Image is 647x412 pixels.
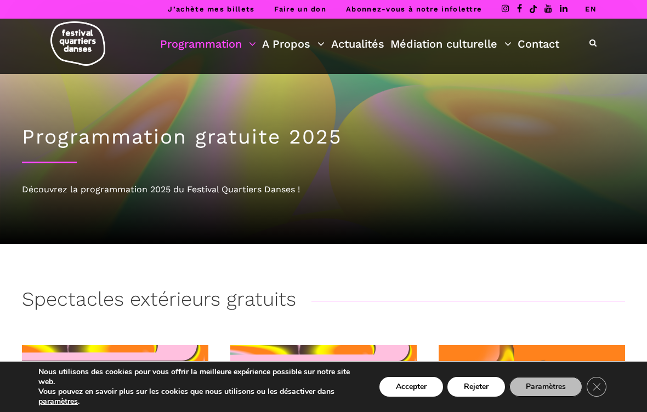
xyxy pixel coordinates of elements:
[38,397,78,407] button: paramètres
[379,377,443,397] button: Accepter
[38,387,358,407] p: Vous pouvez en savoir plus sur les cookies que nous utilisons ou les désactiver dans .
[160,35,256,53] a: Programmation
[22,288,296,315] h3: Spectacles extérieurs gratuits
[346,5,482,13] a: Abonnez-vous à notre infolettre
[274,5,326,13] a: Faire un don
[38,367,358,387] p: Nous utilisons des cookies pour vous offrir la meilleure expérience possible sur notre site web.
[22,125,625,149] h1: Programmation gratuite 2025
[587,377,606,397] button: Close GDPR Cookie Banner
[518,35,559,53] a: Contact
[390,35,512,53] a: Médiation culturelle
[22,182,625,197] div: Découvrez la programmation 2025 du Festival Quartiers Danses !
[168,5,254,13] a: J’achète mes billets
[509,377,582,397] button: Paramètres
[331,35,384,53] a: Actualités
[585,5,597,13] a: EN
[50,21,105,66] img: logo-fqd-med
[447,377,505,397] button: Rejeter
[262,35,325,53] a: A Propos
